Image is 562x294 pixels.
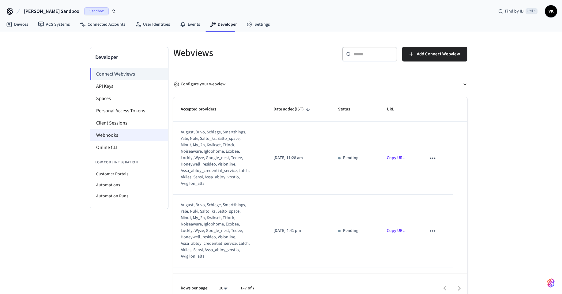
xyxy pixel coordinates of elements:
a: User Identities [130,19,175,30]
h5: Webviews [173,47,317,59]
div: Configure your webview [173,81,225,87]
span: Add Connect Webview [417,50,460,58]
li: Spaces [90,92,168,105]
span: Sandbox [84,7,109,15]
div: august, brivo, schlage, smartthings, yale, nuki, salto_ks, salto_space, minut, my_2n, kwikset, tt... [181,202,251,260]
li: Automation Runs [90,191,168,202]
li: Personal Access Tokens [90,105,168,117]
a: Copy URL [387,155,405,161]
div: 10 [216,284,231,293]
li: API Keys [90,80,168,92]
p: Pending [343,155,358,161]
p: Rows per page: [181,285,209,292]
a: Copy URL [387,228,405,234]
div: Find by IDCtrl K [493,6,542,17]
button: Add Connect Webview [402,47,467,61]
button: VK [545,5,557,17]
li: Connect Webviews [90,68,168,80]
a: Devices [1,19,33,30]
span: Status [338,105,358,114]
span: VK [545,6,556,17]
li: Client Sessions [90,117,168,129]
h3: Developer [95,53,163,62]
li: Webhooks [90,129,168,141]
a: Developer [205,19,242,30]
p: [DATE] 4:41 pm [273,228,323,234]
span: Accepted providers [181,105,224,114]
li: Customer Portals [90,169,168,180]
a: Settings [242,19,275,30]
p: Pending [343,228,358,234]
span: Find by ID [505,8,524,14]
div: august, brivo, schlage, smartthings, yale, nuki, salto_ks, salto_space, minut, my_2n, kwikset, tt... [181,129,251,187]
li: Automations [90,180,168,191]
span: URL [387,105,402,114]
span: Ctrl K [526,8,537,14]
span: [PERSON_NAME] Sandbox [24,8,79,15]
p: 1–7 of 7 [240,285,255,292]
a: Connected Accounts [75,19,130,30]
img: SeamLogoGradient.69752ec5.svg [547,278,555,288]
li: Low Code Integration [90,156,168,169]
li: Online CLI [90,141,168,154]
a: Events [175,19,205,30]
span: Date added(IST) [273,105,312,114]
a: ACS Systems [33,19,75,30]
p: [DATE] 11:28 am [273,155,323,161]
button: Configure your webview [173,76,467,92]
